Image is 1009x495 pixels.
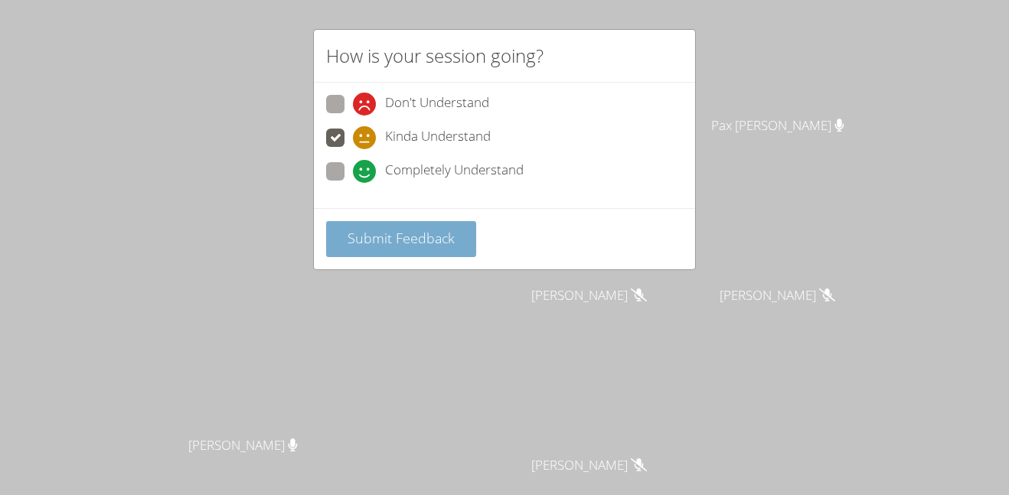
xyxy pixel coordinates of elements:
[348,229,455,247] span: Submit Feedback
[326,221,476,257] button: Submit Feedback
[385,126,491,149] span: Kinda Understand
[385,93,489,116] span: Don't Understand
[326,42,544,70] h2: How is your session going?
[385,160,524,183] span: Completely Understand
